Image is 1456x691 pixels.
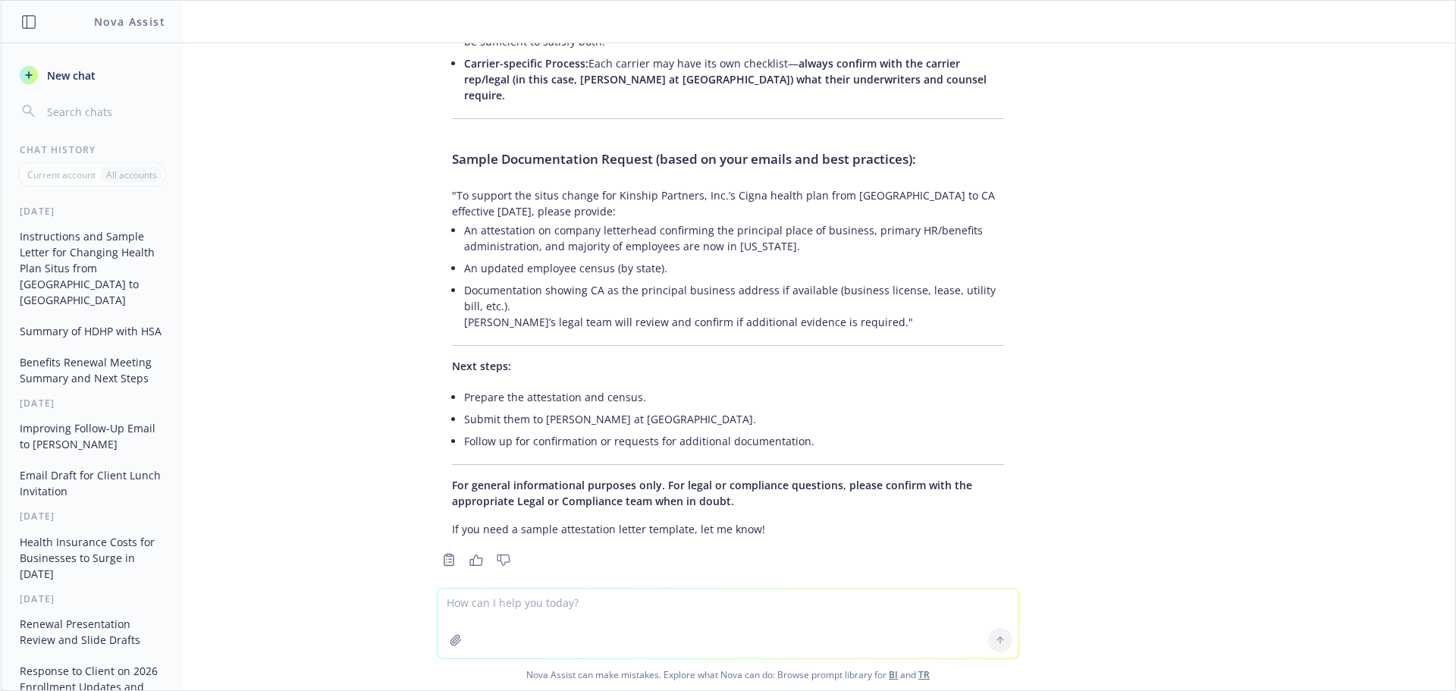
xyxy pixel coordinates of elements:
[2,397,183,410] div: [DATE]
[14,611,171,652] button: Renewal Presentation Review and Slide Drafts
[14,224,171,313] button: Instructions and Sample Letter for Changing Health Plan Situs from [GEOGRAPHIC_DATA] to [GEOGRAPH...
[94,14,165,30] h1: Nova Assist
[452,187,1004,219] p: "To support the situs change for Kinship Partners, Inc.’s Cigna health plan from [GEOGRAPHIC_DATA...
[464,279,1004,333] li: Documentation showing CA as the principal business address if available (business license, lease,...
[44,101,165,122] input: Search chats
[464,56,987,102] span: always confirm with the carrier rep/legal (in this case, [PERSON_NAME] at [GEOGRAPHIC_DATA]) what...
[464,257,1004,279] li: An updated employee census (by state).
[14,529,171,586] button: Health Insurance Costs for Businesses to Surge in [DATE]
[106,168,157,181] p: All accounts
[491,549,516,570] button: Thumbs down
[464,219,1004,257] li: An attestation on company letterhead confirming the principal place of business, primary HR/benef...
[7,659,1449,690] span: Nova Assist can make mistakes. Explore what Nova can do: Browse prompt library for and
[889,668,898,681] a: BI
[452,149,1004,169] h4: Sample Documentation Request (based on your emails and best practices):
[14,319,171,344] button: Summary of HDHP with HSA
[2,592,183,605] div: [DATE]
[14,416,171,457] button: Improving Follow-Up Email to [PERSON_NAME]
[27,168,96,181] p: Current account
[2,143,183,156] div: Chat History
[2,510,183,523] div: [DATE]
[918,668,930,681] a: TR
[14,61,171,89] button: New chat
[464,52,1004,106] li: Each carrier may have its own checklist—
[452,478,972,508] span: For general informational purposes only. For legal or compliance questions, please confirm with t...
[452,359,511,373] span: Next steps:
[464,430,1004,452] li: Follow up for confirmation or requests for additional documentation.
[464,56,588,71] span: Carrier-specific Process:
[14,350,171,391] button: Benefits Renewal Meeting Summary and Next Steps
[452,521,1004,537] p: If you need a sample attestation letter template, let me know!
[442,553,456,567] svg: Copy to clipboard
[464,408,1004,430] li: Submit them to [PERSON_NAME] at [GEOGRAPHIC_DATA].
[2,205,183,218] div: [DATE]
[464,386,1004,408] li: Prepare the attestation and census.
[14,463,171,504] button: Email Draft for Client Lunch Invitation
[44,68,96,83] span: New chat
